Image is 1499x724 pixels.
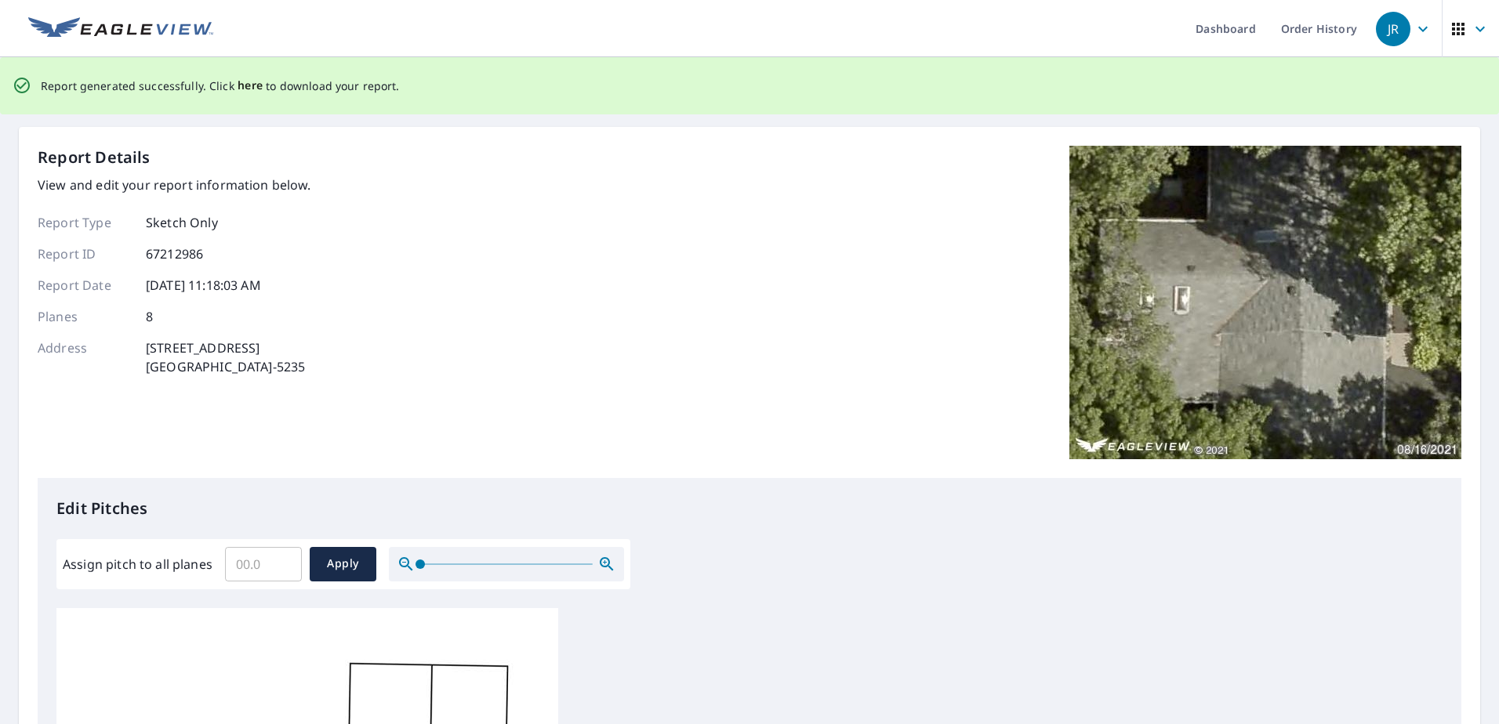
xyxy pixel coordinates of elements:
[146,338,305,376] p: [STREET_ADDRESS] [GEOGRAPHIC_DATA]-5235
[38,176,311,194] p: View and edit your report information below.
[238,76,263,96] button: here
[322,554,364,574] span: Apply
[38,213,132,232] p: Report Type
[146,307,153,326] p: 8
[38,244,132,263] p: Report ID
[146,213,218,232] p: Sketch Only
[28,17,213,41] img: EV Logo
[1069,146,1461,459] img: Top image
[225,542,302,586] input: 00.0
[56,497,1443,520] p: Edit Pitches
[38,338,132,376] p: Address
[41,76,400,96] p: Report generated successfully. Click to download your report.
[63,555,212,574] label: Assign pitch to all planes
[310,547,376,581] button: Apply
[146,276,261,295] p: [DATE] 11:18:03 AM
[1376,12,1410,46] div: JR
[38,307,132,326] p: Planes
[38,276,132,295] p: Report Date
[146,244,203,263] p: 67212986
[38,146,151,169] p: Report Details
